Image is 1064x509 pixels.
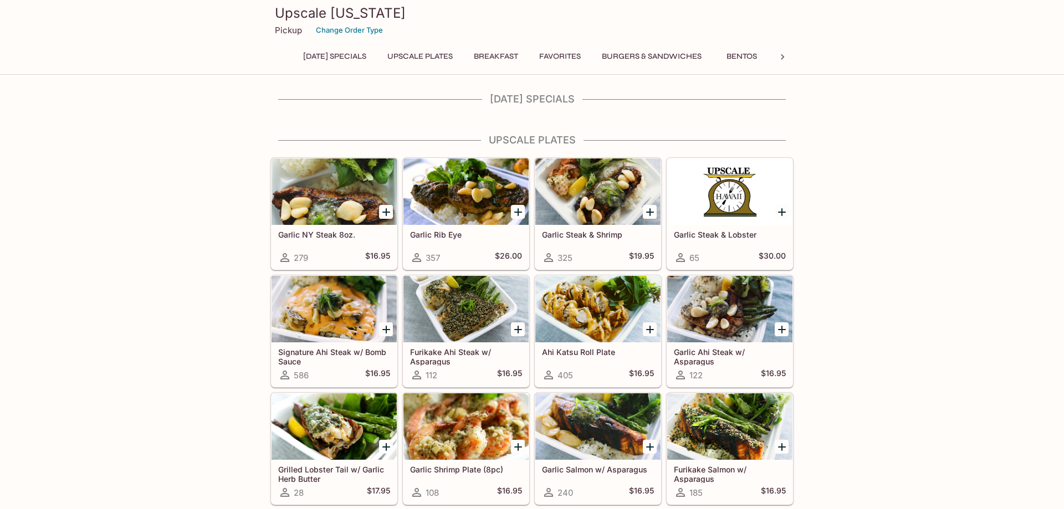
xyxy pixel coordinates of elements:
[511,440,525,454] button: Add Garlic Shrimp Plate (8pc)
[278,465,390,483] h5: Grilled Lobster Tail w/ Garlic Herb Butter
[410,465,522,474] h5: Garlic Shrimp Plate (8pc)
[717,49,766,64] button: Bentos
[379,440,393,454] button: Add Grilled Lobster Tail w/ Garlic Herb Butter
[667,276,792,342] div: Garlic Ahi Steak w/ Asparagus
[667,393,793,505] a: Furikake Salmon w/ Asparagus185$16.95
[667,275,793,387] a: Garlic Ahi Steak w/ Asparagus122$16.95
[667,393,792,460] div: Furikake Salmon w/ Asparagus
[468,49,524,64] button: Breakfast
[426,487,439,498] span: 108
[365,368,390,382] h5: $16.95
[403,393,529,505] a: Garlic Shrimp Plate (8pc)108$16.95
[275,25,302,35] p: Pickup
[275,4,789,22] h3: Upscale [US_STATE]
[272,393,397,460] div: Grilled Lobster Tail w/ Garlic Herb Butter
[689,487,703,498] span: 185
[535,393,661,460] div: Garlic Salmon w/ Asparagus
[629,486,654,499] h5: $16.95
[535,158,661,270] a: Garlic Steak & Shrimp325$19.95
[629,251,654,264] h5: $19.95
[497,486,522,499] h5: $16.95
[297,49,372,64] button: [DATE] Specials
[497,368,522,382] h5: $16.95
[761,368,786,382] h5: $16.95
[495,251,522,264] h5: $26.00
[426,253,440,263] span: 357
[759,251,786,264] h5: $30.00
[272,158,397,225] div: Garlic NY Steak 8oz.
[379,322,393,336] button: Add Signature Ahi Steak w/ Bomb Sauce
[511,205,525,219] button: Add Garlic Rib Eye
[511,322,525,336] button: Add Furikake Ahi Steak w/ Asparagus
[403,393,529,460] div: Garlic Shrimp Plate (8pc)
[629,368,654,382] h5: $16.95
[674,347,786,366] h5: Garlic Ahi Steak w/ Asparagus
[403,158,529,270] a: Garlic Rib Eye357$26.00
[689,370,703,381] span: 122
[535,158,661,225] div: Garlic Steak & Shrimp
[278,347,390,366] h5: Signature Ahi Steak w/ Bomb Sauce
[775,440,789,454] button: Add Furikake Salmon w/ Asparagus
[270,134,794,146] h4: UPSCALE Plates
[557,370,573,381] span: 405
[761,486,786,499] h5: $16.95
[689,253,699,263] span: 65
[557,253,572,263] span: 325
[379,205,393,219] button: Add Garlic NY Steak 8oz.
[667,158,793,270] a: Garlic Steak & Lobster65$30.00
[403,276,529,342] div: Furikake Ahi Steak w/ Asparagus
[533,49,587,64] button: Favorites
[643,205,657,219] button: Add Garlic Steak & Shrimp
[294,487,304,498] span: 28
[775,322,789,336] button: Add Garlic Ahi Steak w/ Asparagus
[643,440,657,454] button: Add Garlic Salmon w/ Asparagus
[381,49,459,64] button: UPSCALE Plates
[270,93,794,105] h4: [DATE] Specials
[365,251,390,264] h5: $16.95
[367,486,390,499] h5: $17.95
[674,465,786,483] h5: Furikake Salmon w/ Asparagus
[775,205,789,219] button: Add Garlic Steak & Lobster
[643,322,657,336] button: Add Ahi Katsu Roll Plate
[271,393,397,505] a: Grilled Lobster Tail w/ Garlic Herb Butter28$17.95
[596,49,708,64] button: Burgers & Sandwiches
[542,465,654,474] h5: Garlic Salmon w/ Asparagus
[311,22,388,39] button: Change Order Type
[294,253,308,263] span: 279
[535,276,661,342] div: Ahi Katsu Roll Plate
[535,275,661,387] a: Ahi Katsu Roll Plate405$16.95
[667,158,792,225] div: Garlic Steak & Lobster
[410,347,522,366] h5: Furikake Ahi Steak w/ Asparagus
[403,275,529,387] a: Furikake Ahi Steak w/ Asparagus112$16.95
[426,370,437,381] span: 112
[542,347,654,357] h5: Ahi Katsu Roll Plate
[674,230,786,239] h5: Garlic Steak & Lobster
[294,370,309,381] span: 586
[271,158,397,270] a: Garlic NY Steak 8oz.279$16.95
[542,230,654,239] h5: Garlic Steak & Shrimp
[410,230,522,239] h5: Garlic Rib Eye
[535,393,661,505] a: Garlic Salmon w/ Asparagus240$16.95
[403,158,529,225] div: Garlic Rib Eye
[557,487,573,498] span: 240
[278,230,390,239] h5: Garlic NY Steak 8oz.
[271,275,397,387] a: Signature Ahi Steak w/ Bomb Sauce586$16.95
[272,276,397,342] div: Signature Ahi Steak w/ Bomb Sauce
